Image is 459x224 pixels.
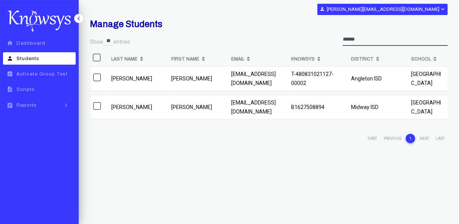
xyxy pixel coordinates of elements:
i: person [320,6,325,12]
p: [PERSON_NAME] [171,103,225,112]
label: Show [90,38,103,46]
i: keyboard_arrow_right [60,101,72,109]
p: [GEOGRAPHIC_DATA] [411,98,443,116]
p: [PERSON_NAME] [171,74,225,83]
li: 1 [406,134,415,143]
i: keyboard_arrow_left [75,15,82,22]
p: T-480831021127-00002 [291,70,345,88]
b: Email [231,54,244,64]
b: Knowsys [291,54,315,64]
b: First Name [171,54,199,64]
b: Manage Students [90,19,162,29]
span: Activate Group Test [16,71,68,77]
p: [GEOGRAPHIC_DATA] [411,70,443,88]
span: Dashboard [16,41,45,46]
b: School [411,54,431,64]
i: expand_more [440,6,445,12]
p: Angleton ISD [351,74,405,83]
b: [PERSON_NAME][EMAIL_ADDRESS][DOMAIN_NAME] [327,6,440,12]
i: home [5,40,15,46]
p: B1627508894 [291,103,345,112]
b: Last Name [111,54,138,64]
p: [PERSON_NAME] [111,74,165,83]
span: Scripts [16,87,35,92]
span: Reports [16,103,37,108]
i: assignment [5,102,15,109]
p: [PERSON_NAME] [111,103,165,112]
i: description [5,86,15,92]
label: entries [114,38,130,46]
b: District [351,54,374,64]
p: Midway ISD [351,103,405,112]
i: person [5,55,15,62]
i: assignment_turned_in [5,71,15,77]
span: Students [16,56,39,61]
p: [EMAIL_ADDRESS][DOMAIN_NAME] [231,70,285,88]
p: [EMAIL_ADDRESS][DOMAIN_NAME] [231,98,285,116]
